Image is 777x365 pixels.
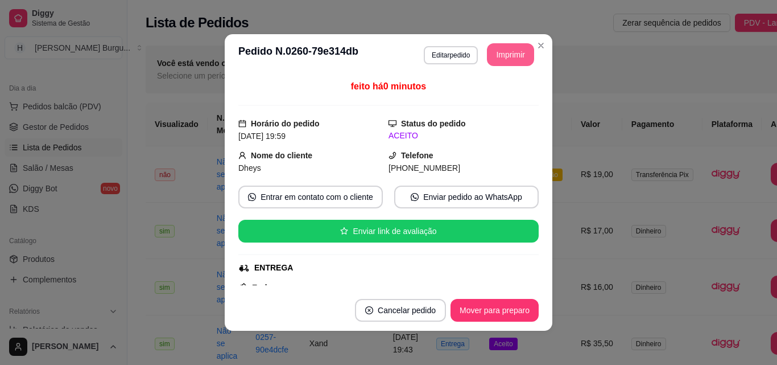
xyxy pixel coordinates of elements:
[238,132,286,141] span: [DATE] 19:59
[388,163,460,173] span: [PHONE_NUMBER]
[532,36,550,55] button: Close
[238,151,246,159] span: user
[401,119,466,128] strong: Status do pedido
[388,151,396,159] span: phone
[388,120,396,128] span: desktop
[388,130,539,142] div: ACEITO
[238,163,261,173] span: Dheys
[238,186,383,208] button: whats-appEntrar em contato com o cliente
[238,282,247,292] span: pushpin
[251,151,312,160] strong: Nome do cliente
[394,186,539,208] button: whats-appEnviar pedido ao WhatsApp
[411,193,419,201] span: whats-app
[238,43,358,66] h3: Pedido N. 0260-79e314db
[365,306,373,314] span: close-circle
[340,227,348,235] span: star
[424,46,478,64] button: Editarpedido
[351,81,426,91] span: feito há 0 minutos
[487,43,534,66] button: Imprimir
[248,193,256,201] span: whats-app
[238,120,246,128] span: calendar
[254,262,293,274] div: ENTREGA
[238,220,539,243] button: starEnviar link de avaliação
[355,299,446,322] button: close-circleCancelar pedido
[401,151,433,160] strong: Telefone
[252,283,288,292] strong: Endereço
[451,299,539,322] button: Mover para preparo
[251,119,320,128] strong: Horário do pedido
